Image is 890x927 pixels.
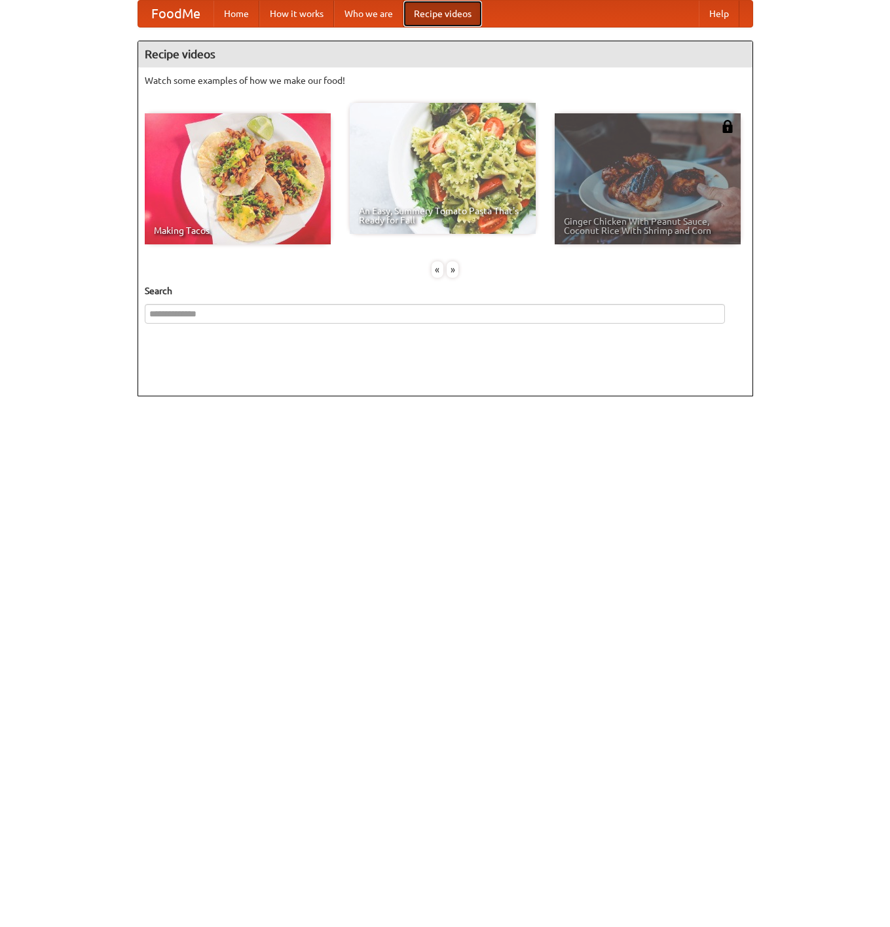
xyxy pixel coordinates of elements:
a: How it works [259,1,334,27]
a: Recipe videos [403,1,482,27]
div: « [432,261,443,278]
h5: Search [145,284,746,297]
a: FoodMe [138,1,213,27]
a: Who we are [334,1,403,27]
p: Watch some examples of how we make our food! [145,74,746,87]
h4: Recipe videos [138,41,752,67]
span: An Easy, Summery Tomato Pasta That's Ready for Fall [359,206,527,225]
span: Making Tacos [154,226,322,235]
a: Making Tacos [145,113,331,244]
a: An Easy, Summery Tomato Pasta That's Ready for Fall [350,103,536,234]
div: » [447,261,458,278]
a: Home [213,1,259,27]
a: Help [699,1,739,27]
img: 483408.png [721,120,734,133]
